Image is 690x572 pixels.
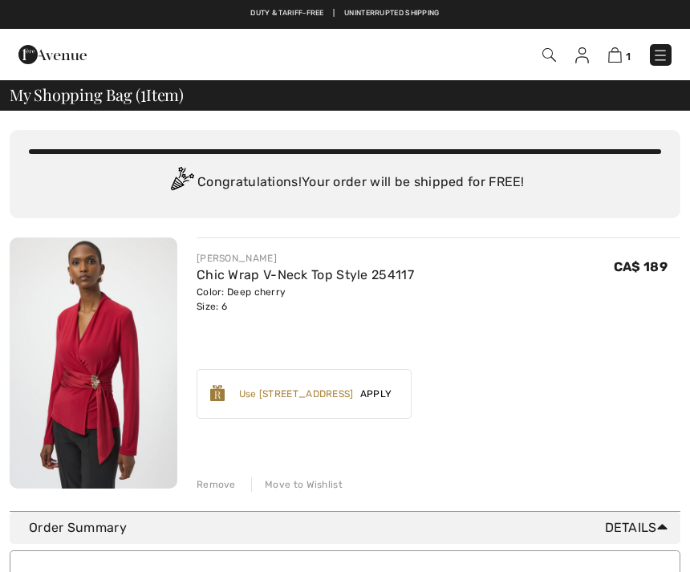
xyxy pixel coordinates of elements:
img: 1ère Avenue [18,39,87,71]
span: CA$ 189 [614,259,668,274]
img: Shopping Bag [608,47,622,63]
div: Remove [197,477,236,492]
img: Chic Wrap V-Neck Top Style 254117 [10,237,177,489]
span: Details [605,518,674,538]
div: [PERSON_NAME] [197,251,414,266]
span: My Shopping Bag ( Item) [10,87,184,103]
div: Congratulations! Your order will be shipped for FREE! [29,167,661,199]
img: Menu [652,47,668,63]
span: 1 [626,51,631,63]
span: Apply [354,387,399,401]
span: 1 [140,83,146,103]
img: Search [542,48,556,62]
img: Congratulation2.svg [165,167,197,199]
a: 1 [608,45,631,64]
img: My Info [575,47,589,63]
div: Color: Deep cherry Size: 6 [197,285,414,314]
a: 1ère Avenue [18,46,87,61]
div: Use [STREET_ADDRESS] [239,387,354,401]
div: Order Summary [29,518,674,538]
a: Chic Wrap V-Neck Top Style 254117 [197,267,414,282]
div: Move to Wishlist [251,477,343,492]
img: Reward-Logo.svg [210,385,225,401]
